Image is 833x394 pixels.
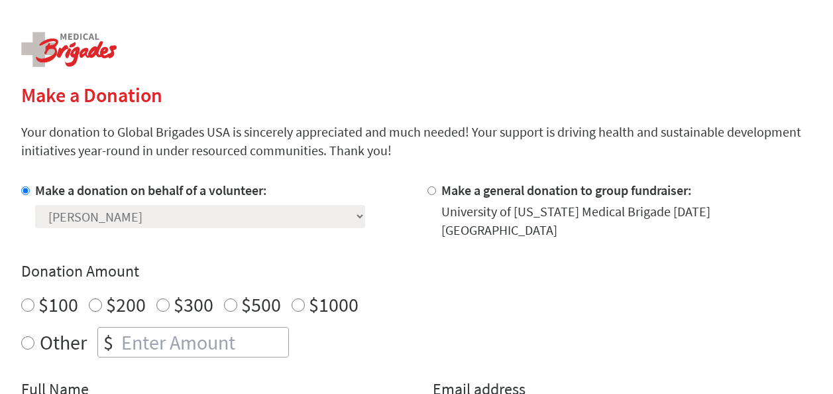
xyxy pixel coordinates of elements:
[40,327,87,358] label: Other
[21,123,812,160] p: Your donation to Global Brigades USA is sincerely appreciated and much needed! Your support is dr...
[35,182,267,198] label: Make a donation on behalf of a volunteer:
[174,292,213,317] label: $300
[441,182,692,198] label: Make a general donation to group fundraiser:
[241,292,281,317] label: $500
[441,202,812,239] div: University of [US_STATE] Medical Brigade [DATE] [GEOGRAPHIC_DATA]
[38,292,78,317] label: $100
[309,292,359,317] label: $1000
[98,328,119,357] div: $
[21,32,117,67] img: logo-medical.png
[106,292,146,317] label: $200
[21,83,812,107] h2: Make a Donation
[21,261,812,282] h4: Donation Amount
[119,328,288,357] input: Enter Amount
